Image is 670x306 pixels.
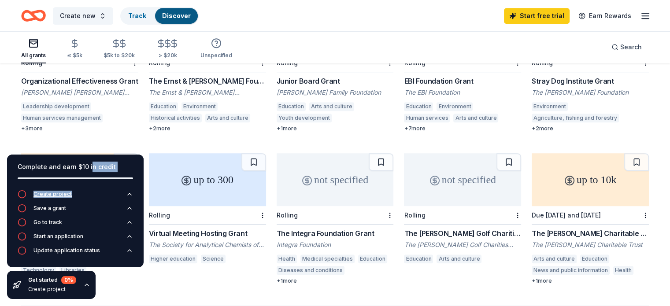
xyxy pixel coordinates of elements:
div: The [PERSON_NAME] Charitable Trust [532,240,649,249]
div: Arts and culture [309,102,354,111]
div: [PERSON_NAME] [PERSON_NAME] Foundation [21,88,138,97]
button: Create project [18,190,133,204]
button: Unspecified [200,34,232,63]
div: The [PERSON_NAME] Golf Charities Foundation Grant [404,228,521,239]
div: The [PERSON_NAME] Golf Charities Foundation [404,240,521,249]
div: Youth development [277,114,332,122]
div: Environment [437,102,473,111]
div: Higher education [149,254,197,263]
div: Integra Foundation [277,240,394,249]
div: Environment [532,102,568,111]
div: Education [404,254,433,263]
div: + 1 more [532,277,649,284]
div: + 3 more [21,125,138,132]
div: Diseases and conditions [277,266,344,275]
a: Earn Rewards [573,8,637,24]
div: Organizational Effectiveness Grant [21,76,138,86]
button: ≤ $5k [67,35,82,63]
button: Start an application [18,232,133,246]
button: Search [604,38,649,56]
div: + 1 more [277,277,394,284]
div: All grants [21,52,46,59]
div: [PERSON_NAME] Family Foundation [277,88,394,97]
div: Complete and earn $10 in credit [18,162,133,172]
a: 2.5k+RollingStray Dog Institute GrantThe [PERSON_NAME] FoundationEnvironmentAgriculture, fishing ... [532,1,649,132]
a: not specifiedRollingEBI Foundation GrantThe EBI FoundationEducationEnvironmentHuman servicesArts ... [404,1,521,132]
div: Save a grant [33,205,66,212]
a: Start free trial [504,8,570,24]
div: Get started [28,276,76,284]
div: News and public information [532,266,610,275]
div: Create project [33,191,72,198]
a: Discover [162,12,191,19]
div: Human services [404,114,450,122]
div: The Ernst & [PERSON_NAME] Foundation Grant [149,76,266,86]
div: The [PERSON_NAME] Foundation [532,88,649,97]
div: Agriculture, fishing and forestry [532,114,619,122]
div: Health [613,266,633,275]
div: Arts and culture [437,254,481,263]
div: The Society for Analytical Chemists of [GEOGRAPHIC_DATA] and The Spectroscopy Society of [US_STATE] [149,240,266,249]
span: Search [620,42,642,52]
div: $5k to $20k [104,52,135,59]
a: up to 300RollingVirtual Meeting Hosting GrantThe Society for Analytical Chemists of [GEOGRAPHIC_D... [149,153,266,266]
div: Education [277,102,306,111]
div: The EBI Foundation [404,88,521,97]
div: The [PERSON_NAME] Charitable Trust Grant [532,228,649,239]
div: Rolling [277,211,298,219]
div: ≤ $5k [67,52,82,59]
div: Arts and culture [205,114,250,122]
div: Rolling [404,211,425,219]
div: Environment [181,102,218,111]
div: Junior Board Grant [277,76,394,86]
div: Start an application [33,233,83,240]
div: + 1 more [277,125,394,132]
a: up to 10kDue [DATE] and [DATE]The [PERSON_NAME] Charitable Trust GrantThe [PERSON_NAME] Charitabl... [532,153,649,284]
button: $5k to $20k [104,35,135,63]
a: not specifiedRollingOrganizational Effectiveness Grant[PERSON_NAME] [PERSON_NAME] FoundationLeade... [21,1,138,132]
div: up to 10k [532,153,649,206]
div: Create project [28,286,76,293]
a: not specifiedRollingThe Ernst & [PERSON_NAME] Foundation GrantThe Ernst & [PERSON_NAME] Foundatio... [149,1,266,132]
div: Historical activities [149,114,202,122]
div: Science [201,254,226,263]
div: + 2 more [532,125,649,132]
div: Rolling [149,211,170,219]
div: Education [580,254,609,263]
div: Arts and culture [532,254,577,263]
a: Home [21,5,46,26]
div: The Integra Foundation Grant [277,228,394,239]
div: Medical specialties [300,254,355,263]
a: Track [128,12,146,19]
div: Unspecified [200,52,232,59]
div: The Ernst & [PERSON_NAME] Foundation [149,88,266,97]
a: not specifiedRollingJunior Board Grant[PERSON_NAME] Family FoundationEducationArts and cultureYou... [277,1,394,132]
button: TrackDiscover [120,7,199,25]
div: Education [358,254,387,263]
div: Stray Dog Institute Grant [532,76,649,86]
div: EBI Foundation Grant [404,76,521,86]
div: + 7 more [404,125,521,132]
button: Update application status [18,246,133,260]
div: Arts and culture [453,114,498,122]
div: not specified [404,153,521,206]
div: Virtual Meeting Hosting Grant [149,228,266,239]
button: Go to track [18,218,133,232]
div: Education [149,102,178,111]
div: Human services management [21,114,103,122]
button: > $20k [156,35,179,63]
div: not specified [277,153,394,206]
a: not specifiedRollingThe Integra Foundation GrantIntegra FoundationHealthMedical specialtiesEducat... [277,153,394,284]
span: Create new [60,11,96,21]
div: Education [404,102,433,111]
a: not specifiedRollingThe [PERSON_NAME] Golf Charities Foundation GrantThe [PERSON_NAME] Golf Chari... [404,153,521,266]
div: + 2 more [149,125,266,132]
div: Update application status [33,247,100,254]
div: Go to track [33,219,62,226]
div: up to 300 [149,153,266,206]
button: Create new [53,7,113,25]
div: 0 % [61,276,76,284]
div: > $20k [156,52,179,59]
div: Leadership development [21,102,91,111]
div: Due [DATE] and [DATE] [532,211,601,219]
